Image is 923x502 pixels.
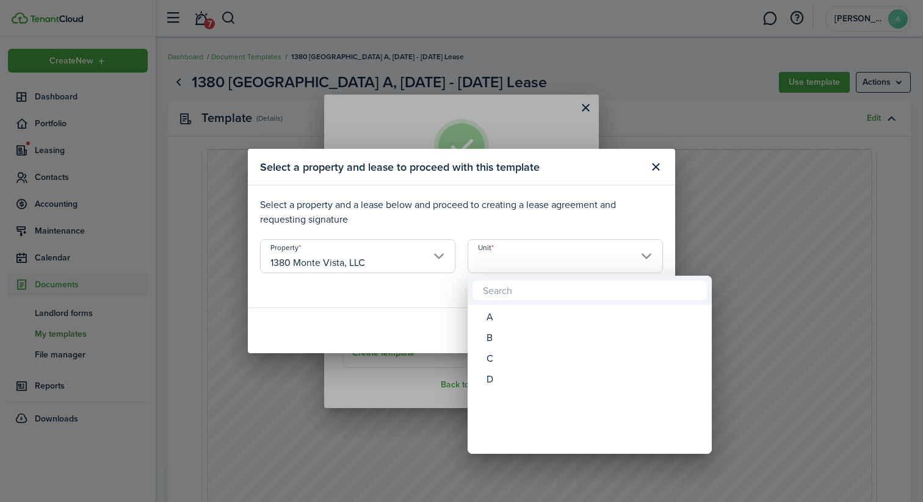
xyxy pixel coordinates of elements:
[487,369,703,390] div: D
[487,348,703,369] div: C
[487,328,703,348] div: B
[487,307,703,328] div: A
[468,305,712,454] mbsc-wheel: Unit
[472,281,707,300] input: Search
